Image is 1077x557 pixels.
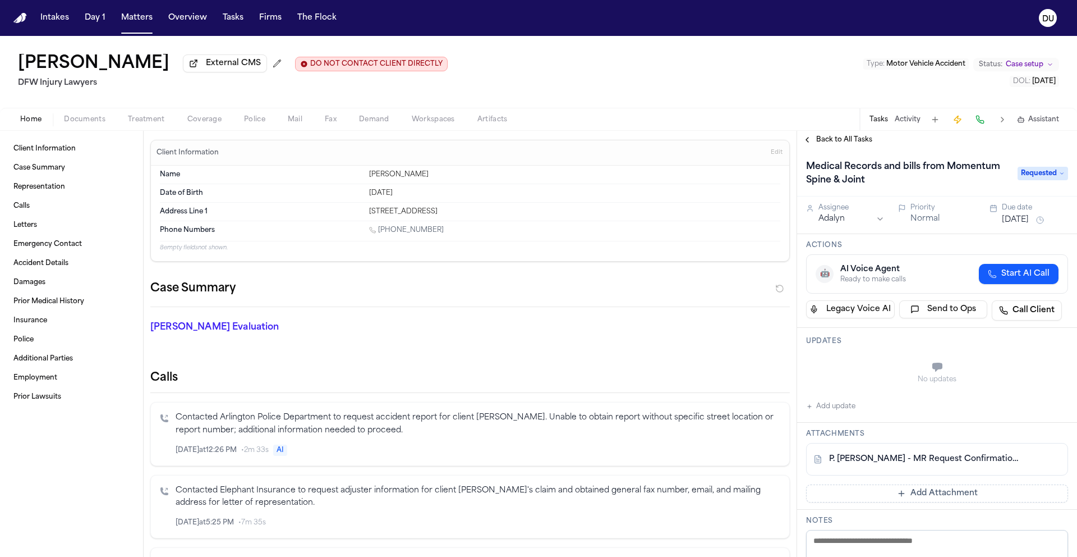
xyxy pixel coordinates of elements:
span: Representation [13,182,65,191]
button: Edit matter name [18,54,169,74]
a: Emergency Contact [9,235,134,253]
h2: DFW Injury Lawyers [18,76,448,90]
button: Activity [895,115,920,124]
a: Letters [9,216,134,234]
button: Edit DOL: 2025-03-12 [1010,76,1059,87]
span: Home [20,115,42,124]
button: Firms [255,8,286,28]
span: External CMS [206,58,261,69]
h3: Client Information [154,148,221,157]
span: 🤖 [820,268,830,280]
h3: Attachments [806,430,1068,439]
span: Damages [13,278,45,287]
span: Artifacts [477,115,508,124]
span: Mail [288,115,302,124]
p: [PERSON_NAME] Evaluation [150,321,355,334]
button: Overview [164,8,211,28]
span: Case Summary [13,163,65,172]
span: Letters [13,221,37,230]
span: • 7m 35s [238,518,266,527]
span: Employment [13,373,57,382]
button: Tasks [869,115,888,124]
a: Damages [9,273,134,291]
a: Call 1 (972) 467-8140 [369,226,444,235]
img: Finch Logo [13,13,27,24]
span: Start AI Call [1001,268,1050,280]
a: Matters [117,8,157,28]
a: Prior Medical History [9,293,134,311]
div: No updates [806,375,1068,384]
a: Home [13,13,27,24]
span: Requested [1018,167,1068,180]
button: Normal [910,213,940,225]
span: Accident Details [13,259,68,268]
button: Day 1 [80,8,110,28]
div: AI Voice Agent [840,264,906,275]
button: Legacy Voice AI [806,300,895,318]
h3: Actions [806,241,1068,250]
p: 8 empty fields not shown. [160,244,780,252]
span: Assistant [1028,115,1059,124]
span: Case setup [1006,60,1043,69]
span: Insurance [13,316,47,325]
span: Calls [13,202,30,211]
span: Type : [867,61,885,67]
button: Intakes [36,8,73,28]
span: Motor Vehicle Accident [886,61,965,67]
span: Client Information [13,144,76,153]
h1: Medical Records and bills from Momentum Spine & Joint [802,158,1011,189]
div: [DATE] [369,189,780,198]
span: [DATE] [1032,78,1056,85]
button: Create Immediate Task [950,112,965,127]
span: Documents [64,115,105,124]
span: DO NOT CONTACT CLIENT DIRECTLY [310,60,443,69]
span: Back to All Tasks [816,135,872,144]
button: Start AI Call [979,264,1058,284]
a: Police [9,331,134,349]
div: [PERSON_NAME] [369,170,780,179]
span: Fax [325,115,337,124]
button: Add update [806,400,855,413]
button: Send to Ops [899,300,988,318]
h3: Notes [806,517,1068,526]
h2: Case Summary [150,280,236,298]
button: Add Attachment [806,485,1068,503]
button: The Flock [293,8,341,28]
div: Priority [910,203,977,212]
button: Snooze task [1033,213,1047,227]
span: [DATE] at 5:25 PM [176,518,234,527]
span: Prior Medical History [13,297,84,306]
a: Call Client [992,300,1062,321]
div: Due date [1002,203,1068,212]
dt: Address Line 1 [160,207,362,216]
span: Status: [979,60,1002,69]
button: Edit Type: Motor Vehicle Accident [863,58,969,70]
button: Make a Call [972,112,988,127]
a: Representation [9,178,134,196]
button: Edit client contact restriction [295,57,448,71]
a: Calls [9,197,134,215]
dt: Date of Birth [160,189,362,198]
button: [DATE] [1002,214,1029,226]
button: Tasks [218,8,248,28]
p: Contacted Elephant Insurance to request adjuster information for client [PERSON_NAME]'s claim and... [176,485,780,510]
span: Prior Lawsuits [13,392,61,401]
button: External CMS [183,54,267,72]
a: Accident Details [9,254,134,272]
dt: Name [160,170,362,179]
a: P. [PERSON_NAME] - MR Request Confirmation to Momentum Spine and Joint - [DATE] [829,454,1023,465]
a: Insurance [9,312,134,330]
div: [STREET_ADDRESS] [369,207,780,216]
div: Ready to make calls [840,275,906,284]
span: Police [13,335,34,344]
a: Prior Lawsuits [9,388,134,406]
h2: Calls [150,370,790,386]
span: Additional Parties [13,354,73,363]
h3: Updates [806,337,1068,346]
button: Assistant [1017,115,1059,124]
